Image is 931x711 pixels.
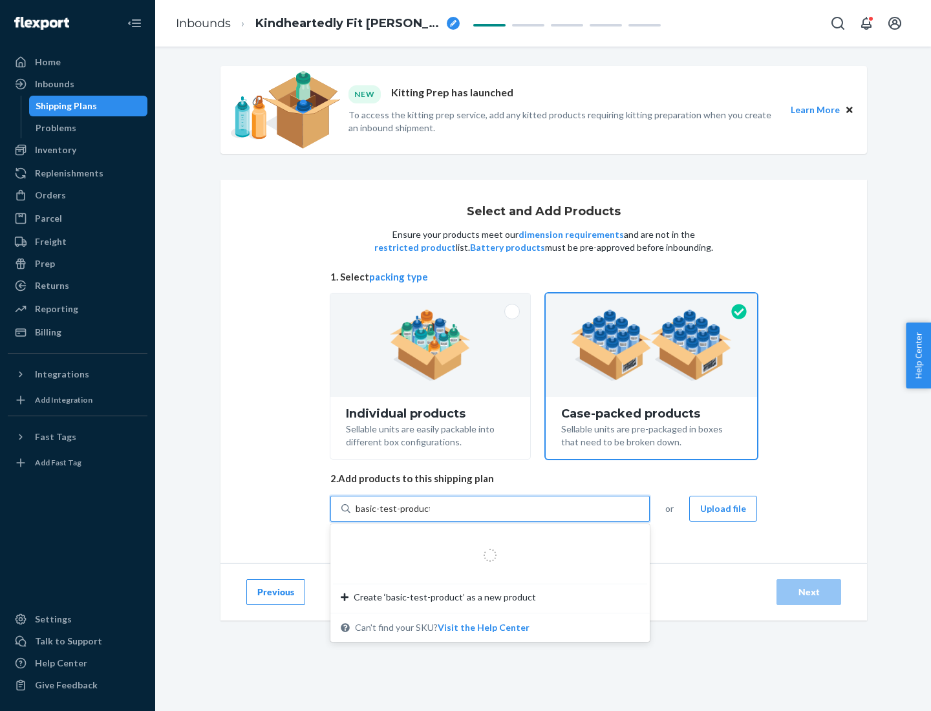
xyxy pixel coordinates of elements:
[35,56,61,69] div: Home
[355,621,530,634] span: Can't find your SKU?
[35,635,102,648] div: Talk to Support
[346,420,515,449] div: Sellable units are easily packable into different box configurations.
[391,85,513,103] p: Kitting Prep has launched
[122,10,147,36] button: Close Navigation
[787,586,830,599] div: Next
[348,109,779,134] p: To access the kitting prep service, add any kitted products requiring kitting preparation when yo...
[35,212,62,225] div: Parcel
[35,189,66,202] div: Orders
[35,326,61,339] div: Billing
[35,257,55,270] div: Prep
[689,496,757,522] button: Upload file
[35,657,87,670] div: Help Center
[176,16,231,30] a: Inbounds
[36,100,97,112] div: Shipping Plans
[8,140,147,160] a: Inventory
[346,407,515,420] div: Individual products
[8,452,147,473] a: Add Fast Tag
[35,143,76,156] div: Inventory
[906,323,931,388] button: Help Center
[853,10,879,36] button: Open notifications
[776,579,841,605] button: Next
[369,270,428,284] button: packing type
[8,208,147,229] a: Parcel
[8,675,147,695] button: Give Feedback
[882,10,908,36] button: Open account menu
[373,228,714,254] p: Ensure your products meet our and are not in the list. must be pre-approved before inbounding.
[665,502,674,515] span: or
[29,118,148,138] a: Problems
[36,122,76,134] div: Problems
[8,609,147,630] a: Settings
[35,368,89,381] div: Integrations
[8,653,147,674] a: Help Center
[8,231,147,252] a: Freight
[35,394,92,405] div: Add Integration
[356,502,430,515] input: Create ‘basic-test-product’ as a new productCan't find your SKU?Visit the Help Center
[8,275,147,296] a: Returns
[14,17,69,30] img: Flexport logo
[825,10,851,36] button: Open Search Box
[438,621,530,634] button: Create ‘basic-test-product’ as a new productCan't find your SKU?
[330,270,757,284] span: 1. Select
[571,310,732,381] img: case-pack.59cecea509d18c883b923b81aeac6d0b.png
[390,310,471,381] img: individual-pack.facf35554cb0f1810c75b2bd6df2d64e.png
[519,228,624,241] button: dimension requirements
[8,74,147,94] a: Inbounds
[35,679,98,692] div: Give Feedback
[8,163,147,184] a: Replenishments
[561,407,742,420] div: Case-packed products
[470,241,545,254] button: Battery products
[8,185,147,206] a: Orders
[255,16,442,32] span: Kindheartedly Fit Gaur
[166,5,470,43] ol: breadcrumbs
[35,78,74,90] div: Inbounds
[330,472,757,485] span: 2. Add products to this shipping plan
[8,390,147,410] a: Add Integration
[35,167,103,180] div: Replenishments
[842,103,857,117] button: Close
[8,299,147,319] a: Reporting
[374,241,456,254] button: restricted product
[348,85,381,103] div: NEW
[8,322,147,343] a: Billing
[8,364,147,385] button: Integrations
[246,579,305,605] button: Previous
[354,591,536,604] span: Create ‘basic-test-product’ as a new product
[561,420,742,449] div: Sellable units are pre-packaged in boxes that need to be broken down.
[791,103,840,117] button: Learn More
[8,52,147,72] a: Home
[35,613,72,626] div: Settings
[35,279,69,292] div: Returns
[35,430,76,443] div: Fast Tags
[8,631,147,652] a: Talk to Support
[35,235,67,248] div: Freight
[8,253,147,274] a: Prep
[35,302,78,315] div: Reporting
[35,457,81,468] div: Add Fast Tag
[8,427,147,447] button: Fast Tags
[29,96,148,116] a: Shipping Plans
[467,206,621,218] h1: Select and Add Products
